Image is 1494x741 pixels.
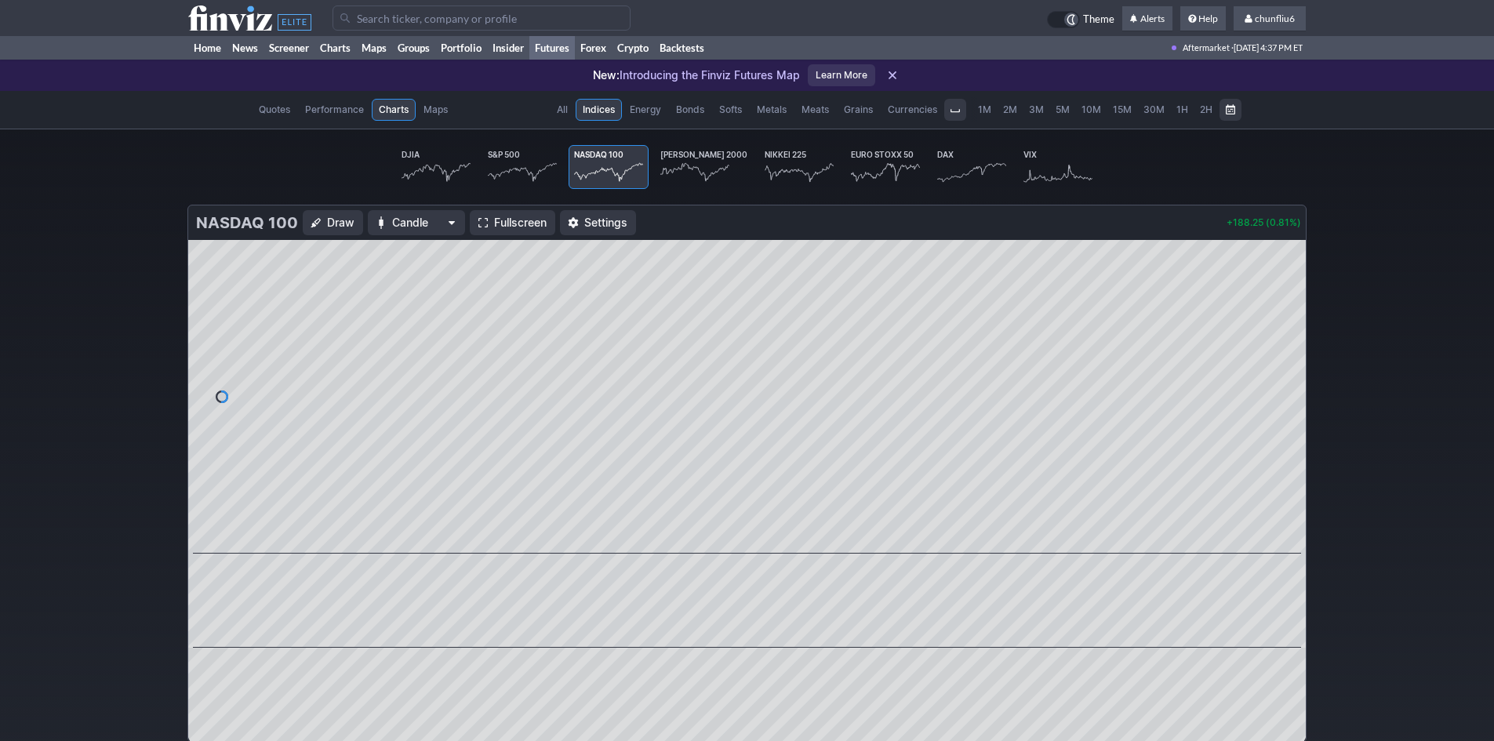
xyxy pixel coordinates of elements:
a: Bonds [669,99,711,121]
span: Indices [583,102,615,118]
a: Indices [576,99,622,121]
a: Maps [416,99,455,121]
span: Bonds [676,102,704,118]
a: Grains [837,99,880,121]
a: [PERSON_NAME] 2000 [655,145,753,189]
a: Alerts [1122,6,1172,31]
button: Range [1220,99,1241,121]
a: Theme [1047,11,1114,28]
a: Charts [314,36,356,60]
a: Forex [575,36,612,60]
span: Draw [327,215,354,231]
span: [DATE] 4:37 PM ET [1234,36,1303,60]
span: 10M [1081,104,1101,115]
input: Search [333,5,631,31]
span: Aftermarket · [1183,36,1234,60]
button: Chart Type [368,210,465,235]
a: VIX [1018,145,1098,189]
span: Energy [630,102,661,118]
a: 15M [1107,99,1137,121]
a: Euro Stoxx 50 [845,145,925,189]
span: Nasdaq 100 [574,150,623,159]
a: Home [188,36,227,60]
span: 15M [1113,104,1132,115]
a: 1M [972,99,997,121]
a: Quotes [252,99,297,121]
a: Portfolio [435,36,487,60]
span: Metals [757,102,787,118]
a: Softs [712,99,749,121]
a: Meats [794,99,836,121]
span: 3M [1029,104,1044,115]
a: Nikkei 225 [759,145,839,189]
button: Draw [303,210,363,235]
span: Theme [1083,11,1114,28]
a: Groups [392,36,435,60]
a: 2H [1194,99,1218,121]
span: DAX [937,150,954,159]
a: News [227,36,264,60]
a: 2M [998,99,1023,121]
a: Insider [487,36,529,60]
a: Fullscreen [470,210,555,235]
span: Nikkei 225 [765,150,806,159]
span: Settings [584,215,627,231]
span: Maps [423,102,448,118]
span: 5M [1056,104,1070,115]
h3: Nasdaq 100 [196,212,298,234]
a: Screener [264,36,314,60]
span: All [557,102,568,118]
span: Performance [305,102,364,118]
span: S&P 500 [488,150,520,159]
span: Meats [802,102,829,118]
span: 1M [978,104,991,115]
span: 30M [1143,104,1165,115]
a: DAX [932,145,1012,189]
button: Settings [560,210,636,235]
span: New: [593,68,620,82]
a: Learn More [808,64,875,86]
span: Quotes [259,102,290,118]
span: 2M [1003,104,1017,115]
span: 2H [1200,104,1212,115]
p: Introducing the Finviz Futures Map [593,67,800,83]
p: +188.25 (0.81%) [1227,218,1301,227]
span: Euro Stoxx 50 [851,150,914,159]
a: DJIA [396,145,476,189]
a: Futures [529,36,575,60]
span: DJIA [402,150,420,159]
span: Softs [719,102,742,118]
a: Metals [750,99,794,121]
a: Charts [372,99,416,121]
span: 1H [1176,104,1188,115]
a: chunfliu6 [1234,6,1306,31]
a: Maps [356,36,392,60]
a: Currencies [881,99,944,121]
span: [PERSON_NAME] 2000 [660,150,747,159]
a: Energy [623,99,668,121]
a: Nasdaq 100 [569,145,649,189]
a: Crypto [612,36,654,60]
span: Grains [844,102,873,118]
span: Fullscreen [494,215,547,231]
a: 1H [1171,99,1194,121]
a: Performance [298,99,371,121]
a: 30M [1138,99,1170,121]
span: chunfliu6 [1255,13,1295,24]
span: Candle [392,215,441,231]
a: Backtests [654,36,710,60]
span: Currencies [888,102,937,118]
span: VIX [1023,150,1037,159]
button: Interval [944,99,966,121]
a: All [550,99,575,121]
a: 10M [1076,99,1107,121]
a: 5M [1050,99,1075,121]
a: 3M [1023,99,1049,121]
a: S&P 500 [482,145,562,189]
a: Help [1180,6,1226,31]
span: Charts [379,102,409,118]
